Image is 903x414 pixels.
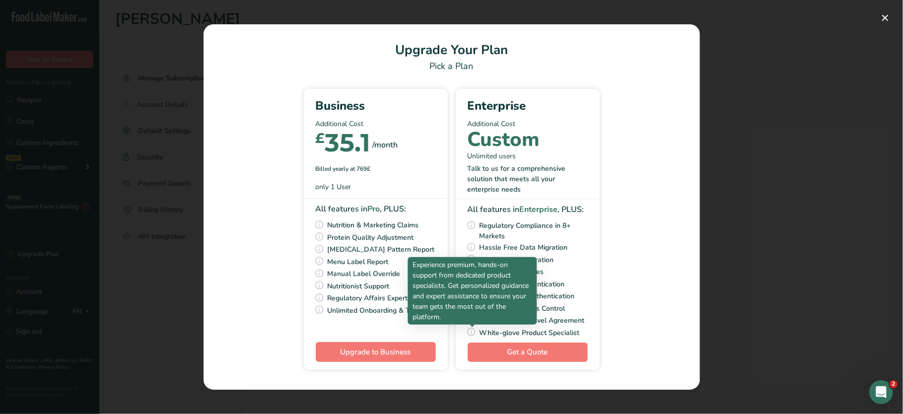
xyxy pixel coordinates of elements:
span: Get a Quote [507,346,548,358]
span: Protein Quality Adjustment [328,231,414,244]
div: Talk to us for a comprehensive solution that meets all your enterprise needs [468,163,588,195]
span: only 1 User [316,182,351,192]
iframe: Intercom live chat [869,380,893,404]
span: Hassle Free Data Migration [480,241,568,254]
b: Enterprise [520,204,558,215]
div: All features in , PLUS: [468,204,588,215]
span: Regulatory Compliance in 8+ Markets [480,219,588,241]
span: Uptime Service Level Agreement [480,314,585,327]
p: Additional Cost [316,119,436,129]
span: White-glove Product Specialist [480,327,580,339]
div: Custom [468,133,540,146]
span: 2 [890,380,898,388]
a: Get a Quote [468,343,588,362]
span: Unlimited Onboarding & Training [328,304,431,317]
div: All features in , PLUS: [316,203,436,215]
span: Nutritionist Support [328,280,390,292]
p: Additional Cost [468,119,588,129]
div: 35.1 [316,133,371,156]
span: Unlimited users [468,151,516,161]
b: Pro [368,204,380,214]
p: Experience premium, hands-on support from dedicated product specialists. Get personalized guidanc... [413,260,532,322]
h1: Upgrade Your Plan [215,40,688,60]
div: Enterprise [468,97,588,115]
span: Role-based access Control [480,302,565,315]
div: Business [316,97,436,115]
div: /month [373,139,398,151]
button: Upgrade to Business [316,342,436,362]
span: Upgrade to Business [341,347,411,357]
div: Billed yearly at 769£ [316,164,436,173]
span: [MEDICAL_DATA] Pattern Report [328,243,435,256]
div: Pick a Plan [215,60,688,73]
span: Nutrition & Marketing Claims [328,219,419,231]
span: Manual Label Override [328,268,401,280]
span: £ [316,130,325,146]
span: Menu Label Report [328,256,389,268]
span: Custom API Integration [480,254,554,266]
span: Regulatory Affairs Expert [328,292,408,304]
